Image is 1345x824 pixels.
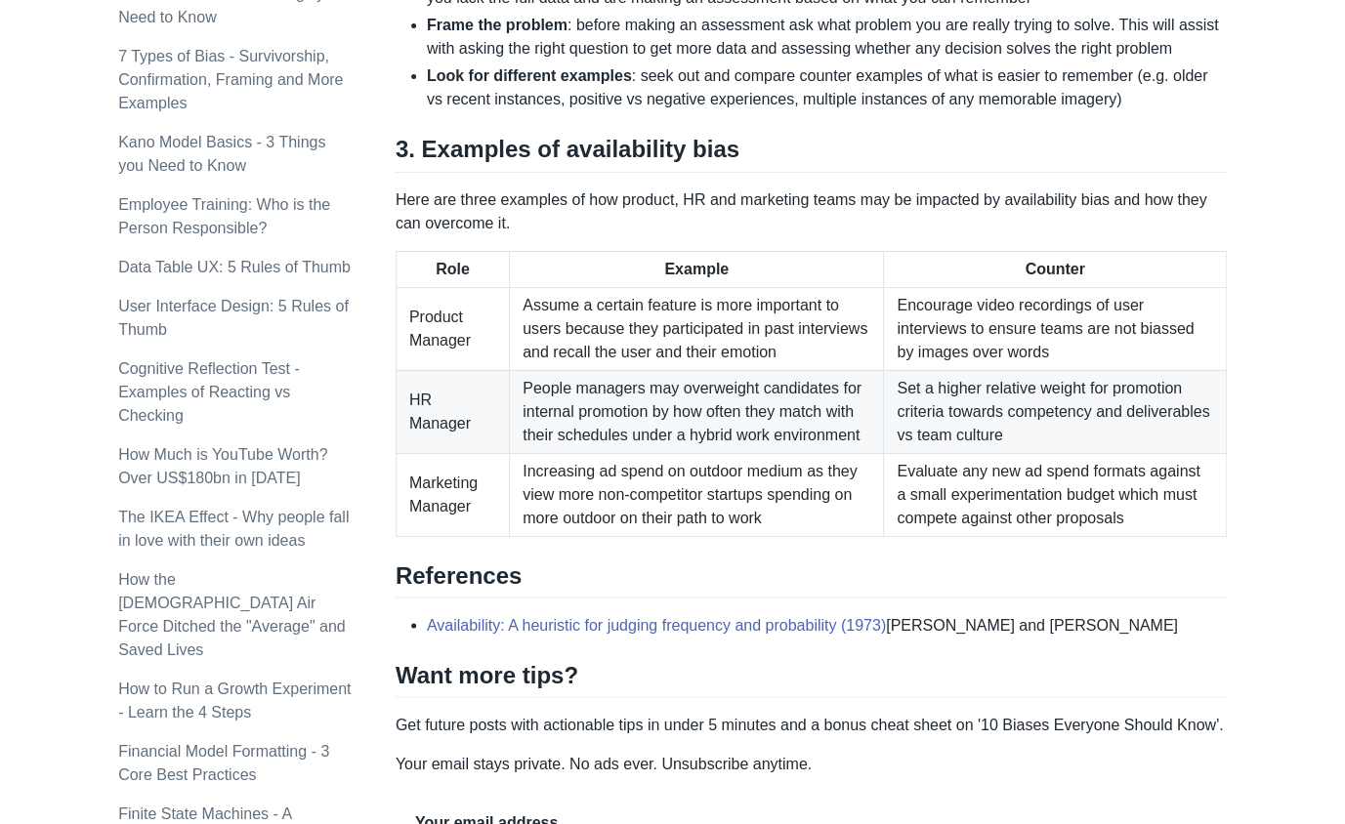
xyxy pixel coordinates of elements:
li: [PERSON_NAME] and [PERSON_NAME] [427,613,1227,637]
a: The IKEA Effect - Why people fall in love with their own ideas [118,509,349,549]
strong: Frame the problem [427,17,567,33]
li: : seek out and compare counter examples of what is easier to remember (e.g. older vs recent insta... [427,64,1227,111]
td: Increasing ad spend on outdoor medium as they view more non-competitor startups spending on more ... [510,453,884,536]
p: Your email stays private. No ads ever. Unsubscribe anytime. [396,752,1227,775]
th: Counter [884,251,1227,287]
h2: References [396,560,1227,597]
a: Financial Model Formatting - 3 Core Best Practices [118,743,329,783]
td: Set a higher relative weight for promotion criteria towards competency and deliverables vs team c... [884,370,1227,453]
td: Encourage video recordings of user interviews to ensure teams are not biassed by images over words [884,287,1227,370]
h2: Want more tips? [396,660,1227,697]
h2: 3. Examples of availability bias [396,135,1227,172]
strong: Look for different examples [427,67,632,84]
td: Marketing Manager [396,453,509,536]
a: User Interface Design: 5 Rules of Thumb [118,298,349,338]
li: : before making an assessment ask what problem you are really trying to solve. This will assist w... [427,14,1227,61]
td: People managers may overweight candidates for internal promotion by how often they match with the... [510,370,884,453]
th: Example [510,251,884,287]
a: How to Run a Growth Experiment - Learn the 4 Steps [118,680,351,721]
p: Get future posts with actionable tips in under 5 minutes and a bonus cheat sheet on '10 Biases Ev... [396,713,1227,736]
a: How Much is YouTube Worth? Over US$180bn in [DATE] [118,446,327,486]
td: Evaluate any new ad spend formats against a small experimentation budget which must compete again... [884,453,1227,536]
p: Here are three examples of how product, HR and marketing teams may be impacted by availability bi... [396,188,1227,235]
a: Kano Model Basics - 3 Things you Need to Know [118,134,325,174]
a: How the [DEMOGRAPHIC_DATA] Air Force Ditched the "Average" and Saved Lives [118,571,346,658]
a: Data Table UX: 5 Rules of Thumb [118,259,351,275]
a: 7 Types of Bias - Survivorship, Confirmation, Framing and More Examples [118,48,343,111]
th: Role [396,251,509,287]
td: Assume a certain feature is more important to users because they participated in past interviews ... [510,287,884,370]
a: Availability: A heuristic for judging frequency and probability (1973) [427,616,886,633]
td: HR Manager [396,370,509,453]
td: Product Manager [396,287,509,370]
a: Cognitive Reflection Test - Examples of Reacting vs Checking [118,360,300,424]
a: Employee Training: Who is the Person Responsible? [118,196,330,236]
